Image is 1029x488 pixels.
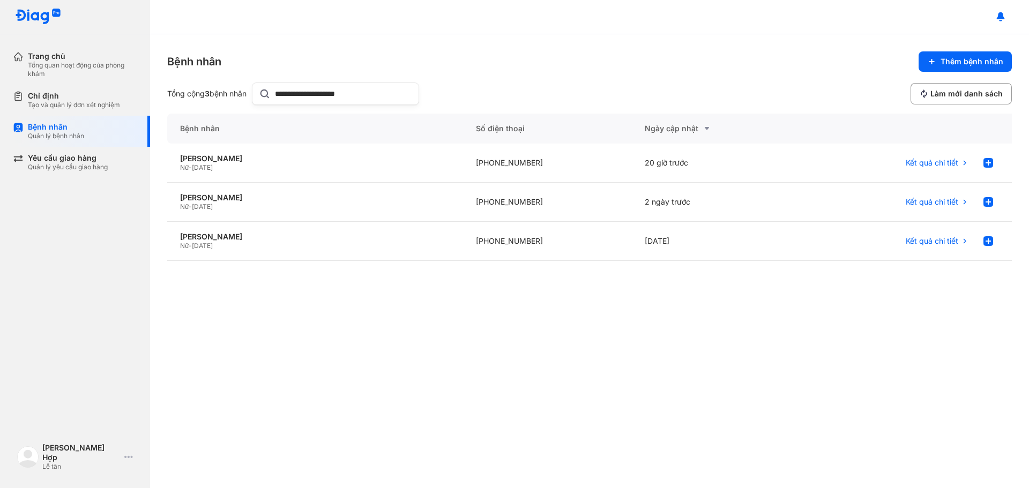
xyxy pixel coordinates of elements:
div: [PERSON_NAME] [180,154,450,163]
div: Chỉ định [28,91,120,101]
button: Làm mới danh sách [911,83,1012,104]
div: [DATE] [632,222,801,261]
span: Thêm bệnh nhân [941,57,1003,66]
div: Số điện thoại [463,114,632,144]
div: 20 giờ trước [632,144,801,183]
div: Yêu cầu giao hàng [28,153,108,163]
span: Nữ [180,242,189,250]
button: Thêm bệnh nhân [919,51,1012,72]
img: logo [17,446,39,468]
div: Bệnh nhân [167,54,221,69]
div: [PHONE_NUMBER] [463,144,632,183]
div: Quản lý bệnh nhân [28,132,84,140]
div: Bệnh nhân [167,114,463,144]
div: Tổng quan hoạt động của phòng khám [28,61,137,78]
span: Kết quả chi tiết [906,158,958,168]
span: - [189,242,192,250]
span: Làm mới danh sách [930,89,1003,99]
div: Quản lý yêu cầu giao hàng [28,163,108,171]
div: Bệnh nhân [28,122,84,132]
div: [PERSON_NAME] [180,232,450,242]
img: logo [15,9,61,25]
div: Ngày cập nhật [645,122,788,135]
div: Tổng cộng bệnh nhân [167,89,248,99]
span: [DATE] [192,163,213,171]
span: - [189,202,192,211]
div: [PHONE_NUMBER] [463,183,632,222]
span: Nữ [180,202,189,211]
div: [PERSON_NAME] [180,193,450,202]
div: Trang chủ [28,51,137,61]
span: Nữ [180,163,189,171]
div: 2 ngày trước [632,183,801,222]
span: 3 [205,89,210,98]
div: Lễ tân [42,462,120,471]
span: Kết quả chi tiết [906,236,958,246]
div: Tạo và quản lý đơn xét nghiệm [28,101,120,109]
span: [DATE] [192,202,213,211]
div: [PERSON_NAME] Hợp [42,443,120,462]
span: - [189,163,192,171]
div: [PHONE_NUMBER] [463,222,632,261]
span: Kết quả chi tiết [906,197,958,207]
span: [DATE] [192,242,213,250]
